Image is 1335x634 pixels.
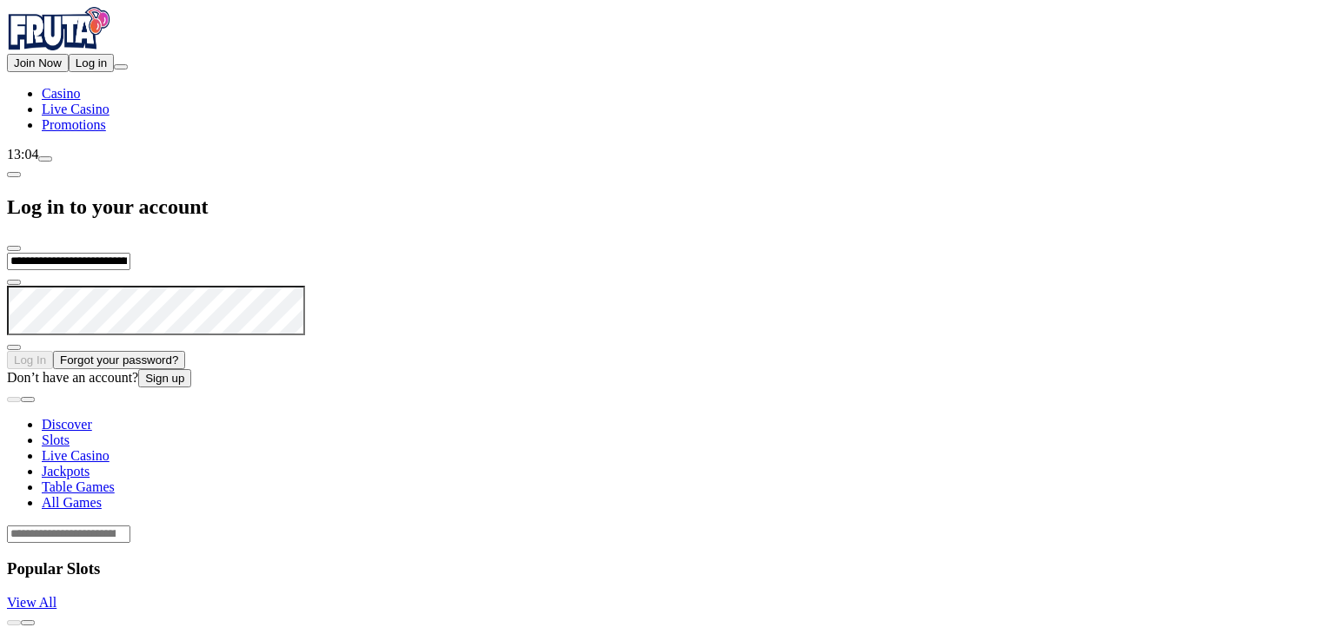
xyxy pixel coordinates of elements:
a: Live Casino [42,448,110,463]
a: Casino [42,86,80,101]
a: Fruta [7,38,111,53]
button: menu [114,64,128,69]
button: prev slide [7,620,21,625]
span: Log in [76,56,107,69]
span: Log In [14,353,46,367]
button: Sign up [138,369,191,387]
button: Forgot your password? [53,351,185,369]
nav: Main menu [7,86,1328,133]
a: Live Casino [42,102,110,116]
a: Table Games [42,479,115,494]
a: Slots [42,433,70,447]
button: eye icon [7,280,21,285]
h2: Log in to your account [7,195,1328,219]
button: eye icon [7,345,21,350]
a: Discover [42,417,92,432]
span: Sign up [145,372,184,385]
a: Promotions [42,117,106,132]
h3: Popular Slots [7,559,1328,578]
button: prev slide [7,397,21,402]
button: Join Now [7,54,69,72]
span: Join Now [14,56,62,69]
button: Log in [69,54,114,72]
nav: Lobby [7,387,1328,511]
button: live-chat [38,156,52,162]
a: Jackpots [42,464,90,479]
header: Lobby [7,387,1328,543]
button: Log In [7,351,53,369]
button: next slide [21,397,35,402]
span: 13:04 [7,147,38,162]
div: Don’t have an account? [7,369,1328,387]
button: close [7,246,21,251]
input: Search [7,525,130,543]
a: All Games [42,495,102,510]
nav: Primary [7,7,1328,133]
button: next slide [21,620,35,625]
a: View All [7,595,56,610]
img: Fruta [7,7,111,50]
button: chevron-left icon [7,172,21,177]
